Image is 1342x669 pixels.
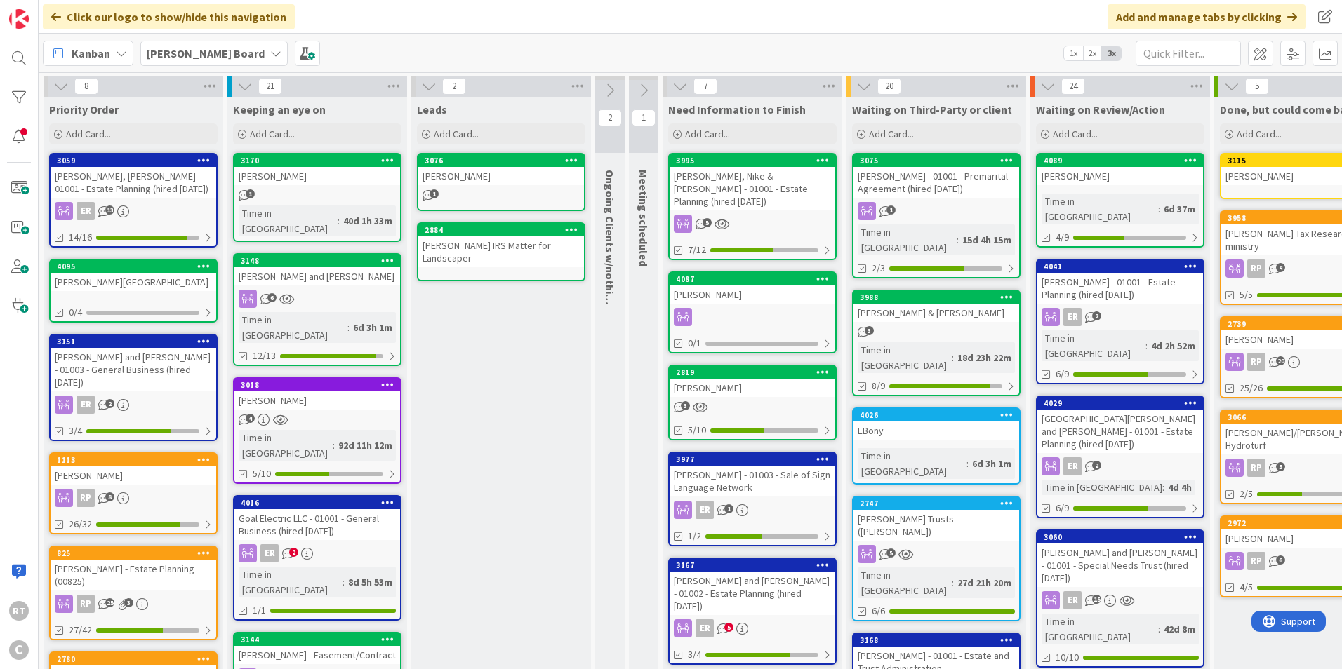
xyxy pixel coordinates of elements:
[1083,46,1102,60] span: 2x
[670,273,835,304] div: 4087[PERSON_NAME]
[51,154,216,167] div: 3059
[1037,531,1203,587] div: 3060[PERSON_NAME] and [PERSON_NAME] - 01001 - Special Needs Trust (hired [DATE])
[853,291,1019,322] div: 3988[PERSON_NAME] & [PERSON_NAME]
[860,635,1019,645] div: 3168
[1042,330,1145,361] div: Time in [GEOGRAPHIC_DATA]
[418,224,584,236] div: 2884
[430,189,439,198] span: 1
[1056,650,1079,665] span: 10/10
[246,189,255,198] span: 1
[51,154,216,198] div: 3059[PERSON_NAME], [PERSON_NAME] - 01001 - Estate Planning (hired [DATE])
[57,654,216,664] div: 2780
[853,510,1019,541] div: [PERSON_NAME] Trusts ([PERSON_NAME])
[253,466,271,481] span: 5/10
[51,560,216,590] div: [PERSON_NAME] - Estate Planning (00825)
[670,453,835,496] div: 3977[PERSON_NAME] - 01003 - Sale of Sign Language Network
[29,2,64,19] span: Support
[51,335,216,391] div: 3151[PERSON_NAME] and [PERSON_NAME] - 01003 - General Business (hired [DATE])
[670,501,835,519] div: ER
[860,156,1019,165] div: 3075
[877,78,901,95] span: 20
[233,495,401,621] a: 4016Goal Electric LLC - 01001 - General Business (hired [DATE])ERTime in [GEOGRAPHIC_DATA]:8d 5h ...
[1042,194,1158,224] div: Time in [GEOGRAPHIC_DATA]
[253,603,266,618] span: 1/1
[253,349,276,363] span: 12/13
[688,423,706,438] span: 5/10
[872,604,885,619] span: 6/6
[1037,154,1203,167] div: 4089
[1063,591,1082,609] div: ER
[1240,487,1253,501] span: 2/5
[418,154,584,167] div: 3076
[246,414,255,423] span: 4
[957,232,959,248] span: :
[418,236,584,267] div: [PERSON_NAME] IRS Matter for Landscaper
[1056,367,1069,381] span: 6/9
[1042,480,1162,495] div: Time in [GEOGRAPHIC_DATA]
[853,497,1019,510] div: 2747
[51,202,216,220] div: ER
[51,595,216,613] div: RP
[852,496,1021,621] a: 2747[PERSON_NAME] Trusts ([PERSON_NAME])Time in [GEOGRAPHIC_DATA]:27d 21h 20m6/6
[69,305,82,320] span: 0/4
[865,326,874,335] span: 3
[860,292,1019,302] div: 3988
[51,466,216,485] div: [PERSON_NAME]
[51,454,216,485] div: 1113[PERSON_NAME]
[688,529,701,543] span: 1/2
[1056,501,1069,515] span: 6/9
[51,547,216,560] div: 825
[234,391,400,410] div: [PERSON_NAME]
[234,154,400,185] div: 3170[PERSON_NAME]
[239,567,343,597] div: Time in [GEOGRAPHIC_DATA]
[105,399,114,408] span: 2
[1064,46,1083,60] span: 1x
[853,304,1019,322] div: [PERSON_NAME] & [PERSON_NAME]
[1037,273,1203,304] div: [PERSON_NAME] - 01001 - Estate Planning (hired [DATE])
[434,128,479,140] span: Add Card...
[1092,311,1101,320] span: 2
[350,320,396,335] div: 6d 3h 1m
[250,128,295,140] span: Add Card...
[417,153,585,211] a: 3076[PERSON_NAME]
[676,560,835,570] div: 3167
[233,377,401,484] a: 3018[PERSON_NAME]Time in [GEOGRAPHIC_DATA]:92d 11h 12m5/10
[1063,308,1082,326] div: ER
[1240,288,1253,302] span: 5/5
[51,489,216,507] div: RP
[233,102,326,116] span: Keeping an eye on
[1037,260,1203,304] div: 4041[PERSON_NAME] - 01001 - Estate Planning (hired [DATE])
[1148,338,1199,353] div: 4d 2h 52m
[234,154,400,167] div: 3170
[234,646,400,664] div: [PERSON_NAME] - Easement/Contract
[670,572,835,615] div: [PERSON_NAME] and [PERSON_NAME] - 01002 - Estate Planning (hired [DATE])
[234,509,400,540] div: Goal Electric LLC - 01001 - General Business (hired [DATE])
[1044,262,1203,271] div: 4041
[886,548,896,557] span: 5
[333,438,335,453] span: :
[124,598,133,607] span: 3
[1037,457,1203,475] div: ER
[241,380,400,390] div: 3018
[869,128,914,140] span: Add Card...
[670,619,835,637] div: ER
[1036,529,1204,668] a: 3060[PERSON_NAME] and [PERSON_NAME] - 01001 - Special Needs Trust (hired [DATE])ERTime in [GEOGRA...
[241,256,400,266] div: 3148
[598,109,622,126] span: 2
[858,448,966,479] div: Time in [GEOGRAPHIC_DATA]
[1245,78,1269,95] span: 5
[1247,353,1265,371] div: RP
[418,167,584,185] div: [PERSON_NAME]
[670,154,835,210] div: 3995[PERSON_NAME], Nike & [PERSON_NAME] - 01001 - Estate Planning (hired [DATE])
[233,153,401,242] a: 3170[PERSON_NAME]Time in [GEOGRAPHIC_DATA]:40d 1h 33m
[69,424,82,438] span: 3/4
[872,379,885,393] span: 8/9
[57,337,216,346] div: 3151
[853,497,1019,541] div: 2747[PERSON_NAME] Trusts ([PERSON_NAME])
[43,4,295,29] div: Click our logo to show/hide this navigation
[1158,621,1160,637] span: :
[69,623,92,637] span: 27/42
[417,222,585,281] a: 2884[PERSON_NAME] IRS Matter for Landscaper
[886,205,896,215] span: 1
[57,548,216,558] div: 825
